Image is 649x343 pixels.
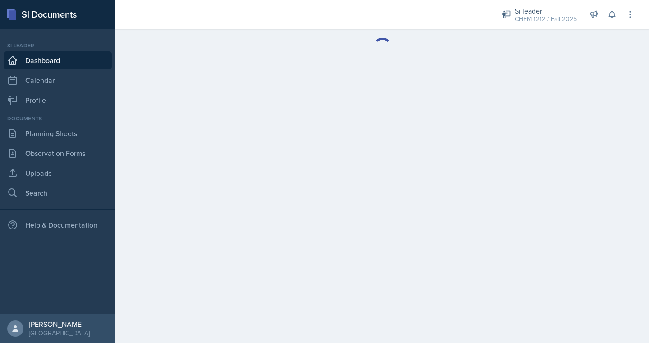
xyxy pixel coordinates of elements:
div: Si leader [515,5,577,16]
div: Documents [4,114,112,123]
a: Observation Forms [4,144,112,162]
div: [PERSON_NAME] [29,320,90,329]
div: CHEM 1212 / Fall 2025 [515,14,577,24]
a: Search [4,184,112,202]
a: Profile [4,91,112,109]
div: Si leader [4,41,112,50]
a: Calendar [4,71,112,89]
div: [GEOGRAPHIC_DATA] [29,329,90,338]
a: Planning Sheets [4,124,112,142]
a: Uploads [4,164,112,182]
a: Dashboard [4,51,112,69]
div: Help & Documentation [4,216,112,234]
